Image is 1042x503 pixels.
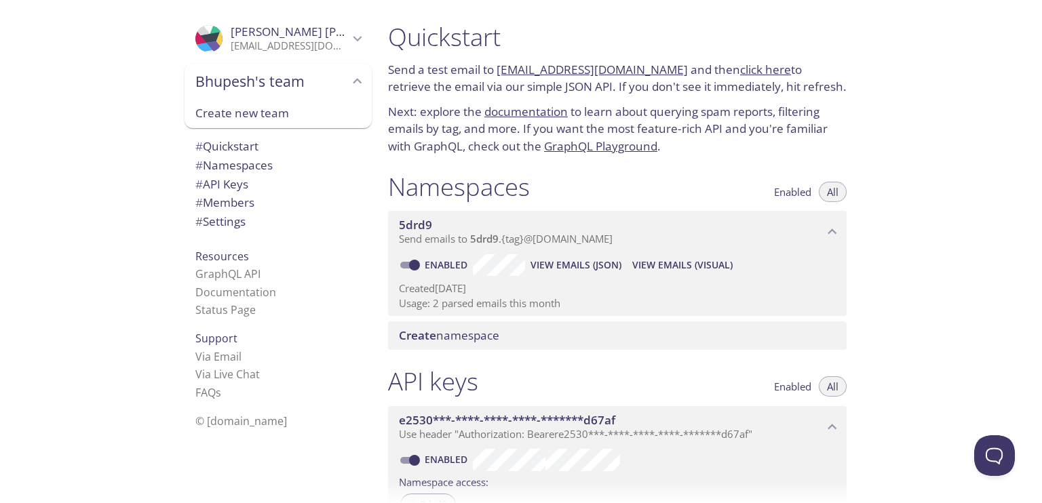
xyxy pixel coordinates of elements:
div: 5drd9 namespace [388,211,847,253]
h1: Namespaces [388,172,530,202]
iframe: Help Scout Beacon - Open [974,435,1015,476]
p: Send a test email to and then to retrieve the email via our simple JSON API. If you don't see it ... [388,61,847,96]
div: Bhupesh Kushwaha [185,16,372,61]
a: Via Email [195,349,242,364]
a: Documentation [195,285,276,300]
span: Create new team [195,104,361,122]
span: namespace [399,327,499,343]
a: Via Live Chat [195,367,260,382]
div: Bhupesh's team [185,64,372,99]
span: Send emails to . {tag} @[DOMAIN_NAME] [399,232,613,245]
p: Usage: 2 parsed emails this month [399,296,836,310]
span: [PERSON_NAME] [PERSON_NAME] [231,24,417,39]
p: Created [DATE] [399,281,836,296]
span: Settings [195,214,246,229]
a: GraphQL Playground [544,138,657,154]
button: All [819,182,847,202]
span: s [216,385,221,400]
span: Resources [195,249,249,264]
a: click here [740,62,791,77]
div: Create new team [185,99,372,129]
button: Enabled [766,376,819,397]
div: Create namespace [388,321,847,350]
label: Namespace access: [399,471,488,491]
button: View Emails (JSON) [525,254,627,276]
span: # [195,138,203,154]
span: Bhupesh's team [195,72,349,91]
h1: API keys [388,366,478,397]
a: GraphQL API [195,266,260,281]
div: Quickstart [185,137,372,156]
span: # [195,214,203,229]
span: # [195,157,203,173]
div: Namespaces [185,156,372,175]
span: 5drd9 [399,217,432,233]
a: documentation [484,104,568,119]
span: Create [399,327,436,343]
span: View Emails (JSON) [530,257,621,273]
a: [EMAIL_ADDRESS][DOMAIN_NAME] [497,62,688,77]
span: Support [195,331,237,346]
p: Next: explore the to learn about querying spam reports, filtering emails by tag, and more. If you... [388,103,847,155]
span: 5drd9 [470,232,499,245]
a: Status Page [195,302,256,317]
span: © [DOMAIN_NAME] [195,414,287,428]
span: Members [195,195,254,210]
p: [EMAIL_ADDRESS][DOMAIN_NAME] [231,39,349,53]
button: View Emails (Visual) [627,254,738,276]
div: API Keys [185,175,372,194]
a: Enabled [423,258,473,271]
span: API Keys [195,176,248,192]
a: Enabled [423,453,473,466]
span: Namespaces [195,157,273,173]
span: # [195,195,203,210]
h1: Quickstart [388,22,847,52]
span: Quickstart [195,138,258,154]
div: Team Settings [185,212,372,231]
a: FAQ [195,385,221,400]
span: # [195,176,203,192]
button: Enabled [766,182,819,202]
div: Members [185,193,372,212]
button: All [819,376,847,397]
span: View Emails (Visual) [632,257,733,273]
